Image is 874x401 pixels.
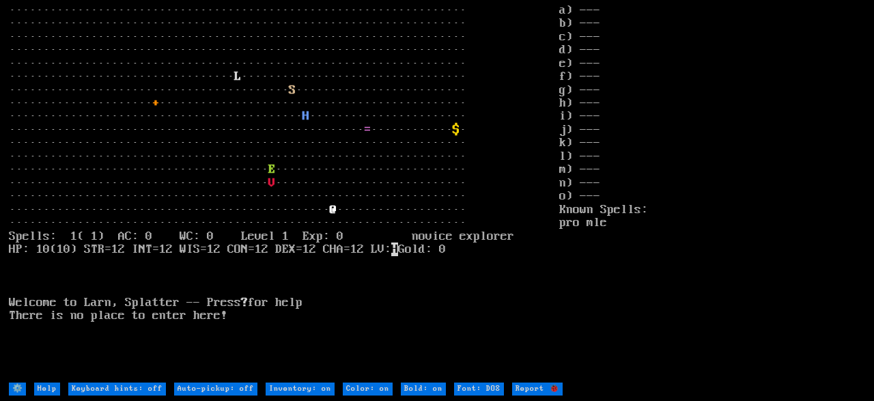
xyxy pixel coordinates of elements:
[364,123,371,137] font: =
[9,383,26,396] input: ⚙️
[241,296,248,309] b: ?
[174,383,257,396] input: Auto-pickup: off
[266,383,335,396] input: Inventory: on
[559,4,865,381] stats: a) --- b) --- c) --- d) --- e) --- f) --- g) --- h) --- i) --- j) --- k) --- l) --- m) --- n) ---...
[289,83,296,97] font: S
[512,383,563,396] input: Report 🐞
[391,243,398,256] mark: H
[268,176,275,190] font: V
[68,383,166,396] input: Keyboard hints: off
[330,203,337,217] font: @
[401,383,446,396] input: Bold: on
[34,383,60,396] input: Help
[9,4,559,381] larn: ··································································· ·····························...
[453,123,460,137] font: $
[268,163,275,176] font: E
[343,383,393,396] input: Color: on
[454,383,504,396] input: Font: DOS
[302,109,309,123] font: H
[234,70,241,83] font: L
[152,96,159,110] font: +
